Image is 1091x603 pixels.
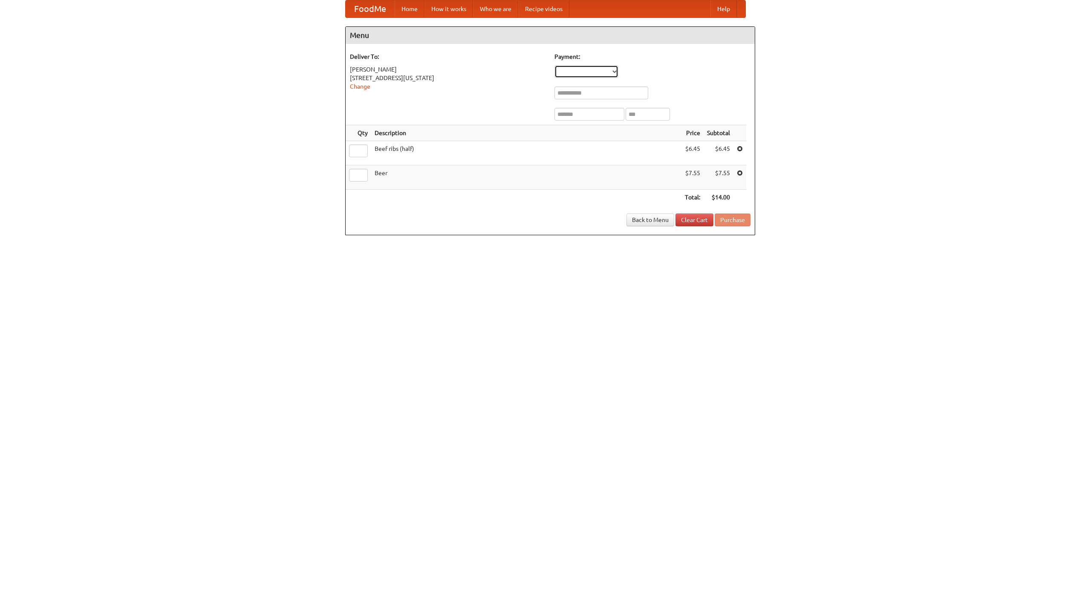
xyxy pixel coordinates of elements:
[346,0,395,17] a: FoodMe
[681,165,704,190] td: $7.55
[715,214,750,226] button: Purchase
[371,141,681,165] td: Beef ribs (half)
[554,52,750,61] h5: Payment:
[350,83,370,90] a: Change
[424,0,473,17] a: How it works
[710,0,737,17] a: Help
[681,190,704,205] th: Total:
[704,190,733,205] th: $14.00
[704,141,733,165] td: $6.45
[518,0,569,17] a: Recipe videos
[350,74,546,82] div: [STREET_ADDRESS][US_STATE]
[371,125,681,141] th: Description
[681,141,704,165] td: $6.45
[626,214,674,226] a: Back to Menu
[675,214,713,226] a: Clear Cart
[395,0,424,17] a: Home
[346,125,371,141] th: Qty
[704,125,733,141] th: Subtotal
[371,165,681,190] td: Beer
[350,52,546,61] h5: Deliver To:
[350,65,546,74] div: [PERSON_NAME]
[473,0,518,17] a: Who we are
[346,27,755,44] h4: Menu
[704,165,733,190] td: $7.55
[681,125,704,141] th: Price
